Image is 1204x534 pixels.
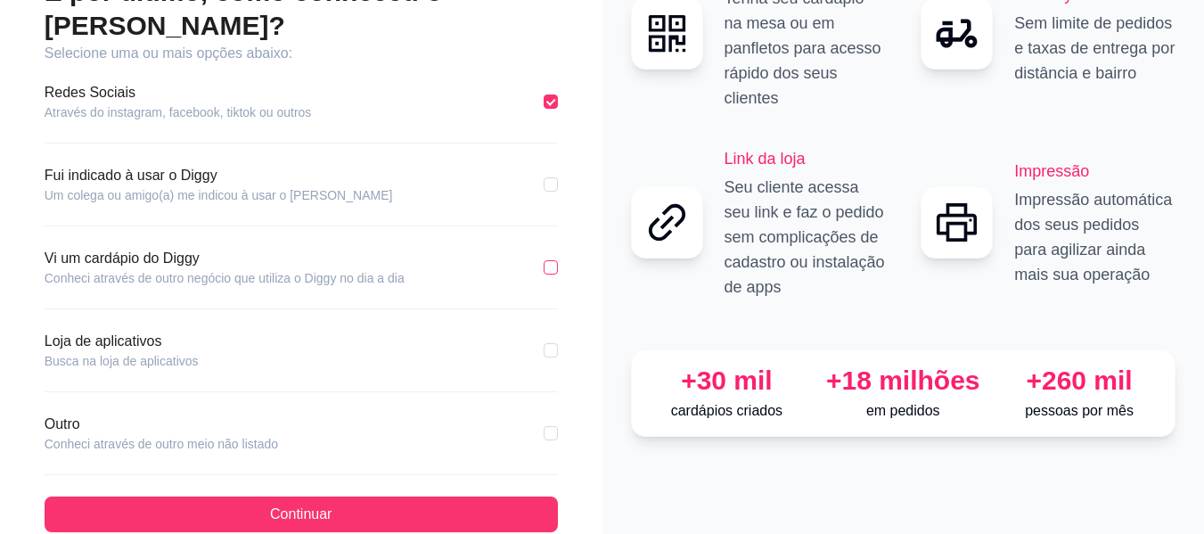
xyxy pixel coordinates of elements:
[998,400,1160,422] p: pessoas por mês
[998,365,1160,397] div: +260 mil
[45,414,278,435] article: Outro
[45,352,199,370] article: Busca na loja de aplicativos
[822,365,984,397] div: +18 milhões
[45,186,393,204] article: Um colega ou amigo(a) me indicou à usar o [PERSON_NAME]
[725,175,886,300] p: Seu cliente acessa seu link e faz o pedido sem complicações de cadastro ou instalação de apps
[1014,11,1175,86] p: Sem limite de pedidos e taxas de entrega por distância e bairro
[646,400,808,422] p: cardápios criados
[45,269,405,287] article: Conheci através de outro negócio que utiliza o Diggy no dia a dia
[45,435,278,453] article: Conheci através de outro meio não listado
[45,497,558,532] button: Continuar
[45,103,312,121] article: Através do instagram, facebook, tiktok ou outros
[45,82,312,103] article: Redes Sociais
[646,365,808,397] div: +30 mil
[45,165,393,186] article: Fui indicado à usar o Diggy
[725,146,886,171] h2: Link da loja
[822,400,984,422] p: em pedidos
[45,248,405,269] article: Vi um cardápio do Diggy
[1014,159,1175,184] h2: Impressão
[1014,187,1175,287] p: Impressão automática dos seus pedidos para agilizar ainda mais sua operação
[45,331,199,352] article: Loja de aplicativos
[45,43,558,64] article: Selecione uma ou mais opções abaixo:
[270,504,332,525] span: Continuar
